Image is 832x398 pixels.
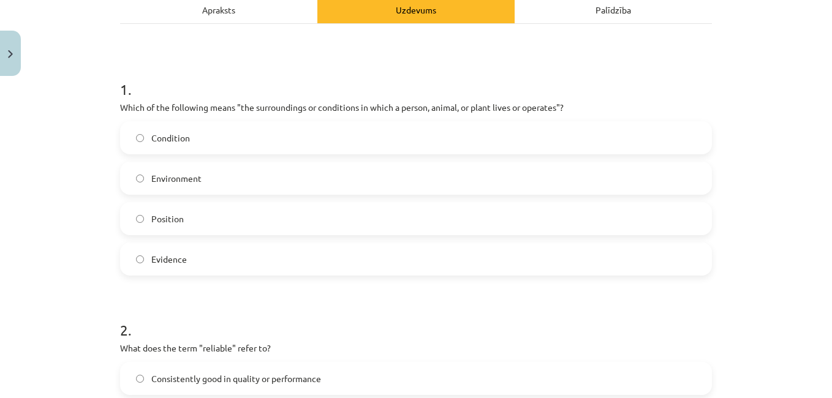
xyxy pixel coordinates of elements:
[136,175,144,182] input: Environment
[136,215,144,223] input: Position
[136,255,144,263] input: Evidence
[120,101,712,114] p: Which of the following means "the surroundings or conditions in which a person, animal, or plant ...
[151,172,202,185] span: Environment
[136,375,144,383] input: Consistently good in quality or performance
[136,134,144,142] input: Condition
[120,300,712,338] h1: 2 .
[151,253,187,266] span: Evidence
[151,372,321,385] span: Consistently good in quality or performance
[8,50,13,58] img: icon-close-lesson-0947bae3869378f0d4975bcd49f059093ad1ed9edebbc8119c70593378902aed.svg
[120,342,712,355] p: What does the term "reliable" refer to?
[151,212,184,225] span: Position
[120,59,712,97] h1: 1 .
[151,132,190,145] span: Condition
